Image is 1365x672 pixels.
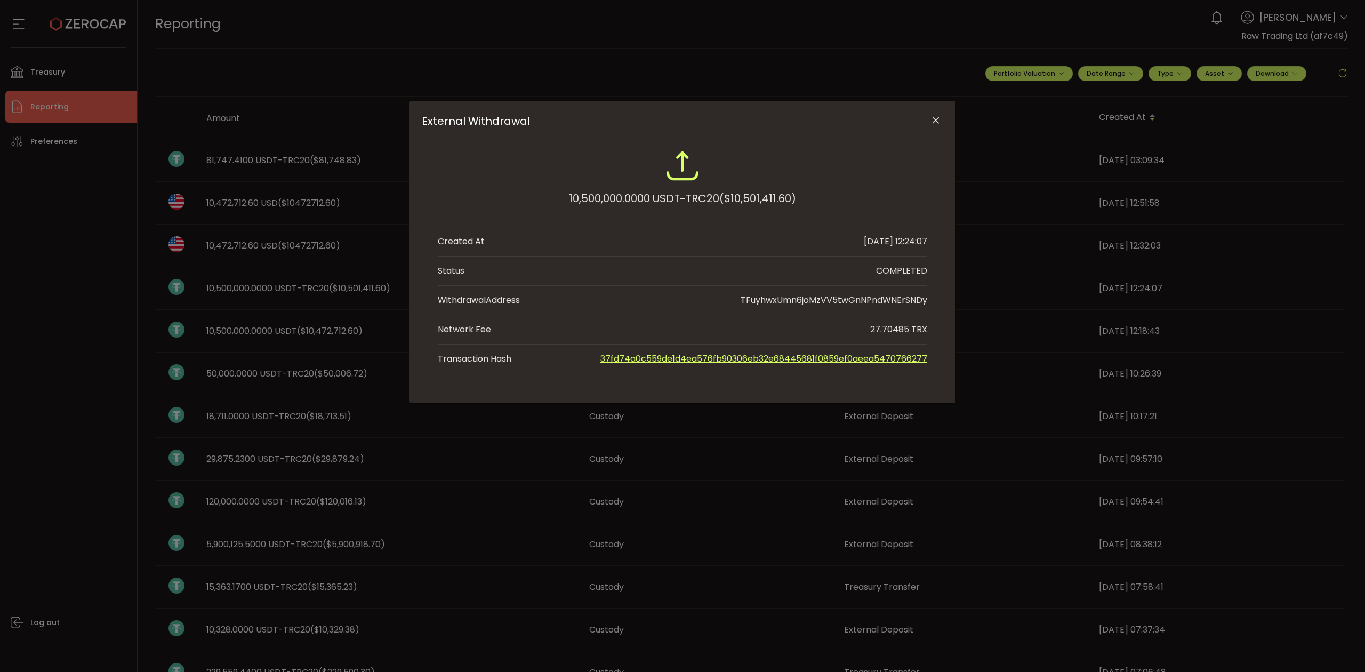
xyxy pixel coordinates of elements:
span: Withdrawal [438,294,486,306]
div: External Withdrawal [409,101,955,403]
a: 37fd74a0c559de1d4ea576fb90306eb32e68445681f0859ef0aeea5470766277 [600,353,927,365]
div: Address [438,294,520,307]
div: [DATE] 12:24:07 [864,235,927,248]
div: Network Fee [438,323,491,336]
span: Transaction Hash [438,353,544,365]
div: 10,500,000.0000 USDT-TRC20 [569,189,796,208]
div: TFuyhwxUmn6joMzVV5twGnNPndWNErSNDy [741,294,927,307]
div: 27.70485 TRX [870,323,927,336]
span: External Withdrawal [422,115,891,127]
div: Created At [438,235,485,248]
span: ($10,501,411.60) [719,189,796,208]
div: Status [438,265,464,277]
iframe: Chat Widget [1312,621,1365,672]
button: Close [926,111,945,130]
div: COMPLETED [876,265,927,277]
